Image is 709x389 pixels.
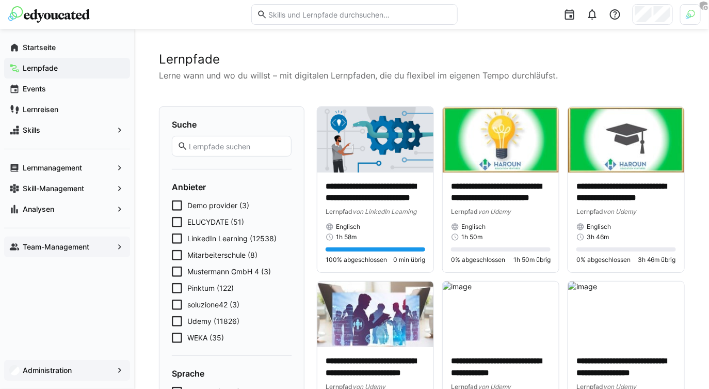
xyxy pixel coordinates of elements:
[336,223,360,231] span: Englisch
[576,208,603,215] span: Lernpfad
[172,182,292,192] h4: Anbieter
[187,300,239,310] span: soluzione42 (3)
[478,208,511,215] span: von Udemy
[172,368,292,379] h4: Sprache
[187,316,239,326] span: Udemy (11826)
[187,333,224,343] span: WEKA (35)
[568,107,684,173] img: image
[187,250,257,260] span: Mitarbeiterschule (8)
[443,282,559,347] img: image
[317,282,433,347] img: image
[172,119,292,130] h4: Suche
[187,267,271,277] span: Mustermann GmbH 4 (3)
[461,223,486,231] span: Englisch
[159,52,684,67] h2: Lernpfade
[587,233,609,241] span: 3h 46m
[326,256,387,264] span: 100% abgeschlossen
[188,142,286,151] input: Lernpfade suchen
[451,208,478,215] span: Lernpfad
[317,107,433,173] img: image
[187,200,249,211] span: Demo provider (3)
[638,256,676,264] span: 3h 46m übrig
[576,256,631,264] span: 0% abgeschlossen
[159,69,684,82] p: Lerne wann und wo du willst – mit digitalen Lernpfaden, die du flexibel im eigenen Tempo durchläu...
[336,233,357,241] span: 1h 58m
[587,223,611,231] span: Englisch
[513,256,551,264] span: 1h 50m übrig
[603,208,636,215] span: von Udemy
[187,217,244,227] span: ELUCYDATE (51)
[326,208,352,215] span: Lernpfad
[267,10,452,19] input: Skills und Lernpfade durchsuchen…
[451,256,505,264] span: 0% abgeschlossen
[187,283,234,293] span: Pinktum (122)
[568,282,684,347] img: image
[352,208,416,215] span: von LinkedIn Learning
[443,107,559,173] img: image
[187,234,277,244] span: LinkedIn Learning (12538)
[393,256,425,264] span: 0 min übrig
[461,233,482,241] span: 1h 50m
